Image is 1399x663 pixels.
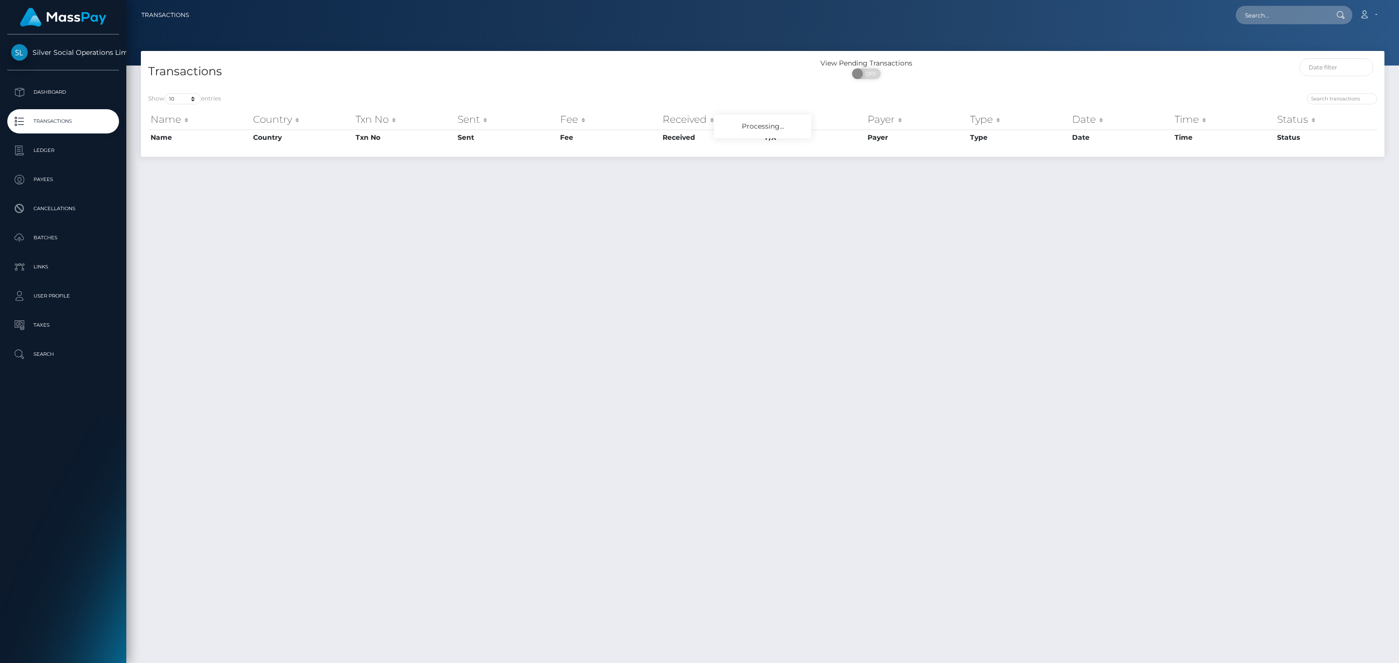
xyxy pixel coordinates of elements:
[1275,110,1377,129] th: Status
[660,110,763,129] th: Received
[11,114,115,129] p: Transactions
[455,110,558,129] th: Sent
[251,130,353,145] th: Country
[11,289,115,303] p: User Profile
[7,109,119,133] a: Transactions
[7,48,119,57] span: Silver Social Operations Limited
[455,130,558,145] th: Sent
[865,110,968,129] th: Payer
[11,85,115,99] p: Dashboard
[7,80,119,104] a: Dashboard
[20,8,106,27] img: MassPay Logo
[11,231,115,245] p: Batches
[11,260,115,274] p: Links
[165,93,201,104] select: Showentries
[714,115,811,138] div: Processing...
[7,284,119,308] a: User Profile
[148,63,755,80] h4: Transactions
[11,143,115,158] p: Ledger
[763,110,865,129] th: F/X
[148,130,251,145] th: Name
[148,110,251,129] th: Name
[1070,110,1172,129] th: Date
[1172,130,1275,145] th: Time
[7,197,119,221] a: Cancellations
[7,167,119,192] a: Payees
[251,110,353,129] th: Country
[11,172,115,187] p: Payees
[763,130,865,145] th: F/X
[7,138,119,163] a: Ledger
[7,255,119,279] a: Links
[11,201,115,216] p: Cancellations
[11,318,115,332] p: Taxes
[1172,110,1275,129] th: Time
[857,68,882,79] span: OFF
[558,130,660,145] th: Fee
[968,130,1070,145] th: Type
[1307,93,1377,104] input: Search transactions
[141,5,189,25] a: Transactions
[1299,58,1374,76] input: Date filter
[7,342,119,366] a: Search
[7,226,119,250] a: Batches
[660,130,763,145] th: Received
[353,130,456,145] th: Txn No
[763,58,970,68] div: View Pending Transactions
[558,110,660,129] th: Fee
[1070,130,1172,145] th: Date
[7,313,119,337] a: Taxes
[353,110,456,129] th: Txn No
[11,347,115,362] p: Search
[11,44,28,61] img: Silver Social Operations Limited
[148,93,221,104] label: Show entries
[1275,130,1377,145] th: Status
[1236,6,1327,24] input: Search...
[865,130,968,145] th: Payer
[968,110,1070,129] th: Type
